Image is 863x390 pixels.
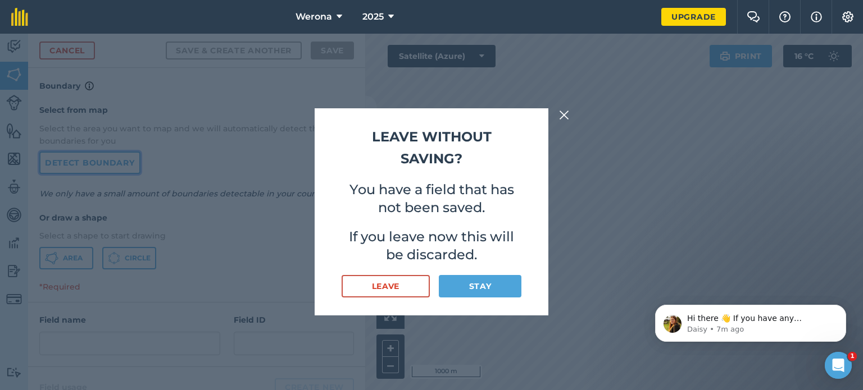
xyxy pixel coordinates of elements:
img: A question mark icon [778,11,792,22]
iframe: Intercom live chat [825,352,852,379]
span: 2025 [362,10,384,24]
button: Leave [342,275,430,297]
div: message notification from Daisy, 6m ago. Hi there 👋 If you have any questions about our pricing o... [17,24,208,61]
a: Upgrade [661,8,726,26]
img: Profile image for Daisy [25,34,43,52]
img: svg+xml;base64,PHN2ZyB4bWxucz0iaHR0cDovL3d3dy53My5vcmcvMjAwMC9zdmciIHdpZHRoPSIxNyIgaGVpZ2h0PSIxNy... [811,10,822,24]
p: Hi there 👋 If you have any questions about our pricing or which plan is right for you, I’m here t... [49,32,194,43]
span: Werona [296,10,332,24]
p: You have a field that has not been saved. [342,181,521,217]
img: A cog icon [841,11,855,22]
iframe: Intercom notifications message [638,281,863,360]
p: Message from Daisy, sent 6m ago [49,43,194,53]
img: Two speech bubbles overlapping with the left bubble in the forefront [747,11,760,22]
span: 1 [848,352,857,361]
p: If you leave now this will be discarded. [342,228,521,264]
button: Stay [439,275,521,297]
img: fieldmargin Logo [11,8,28,26]
img: svg+xml;base64,PHN2ZyB4bWxucz0iaHR0cDovL3d3dy53My5vcmcvMjAwMC9zdmciIHdpZHRoPSIyMiIgaGVpZ2h0PSIzMC... [559,108,569,122]
h2: Leave without saving? [342,126,521,169]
